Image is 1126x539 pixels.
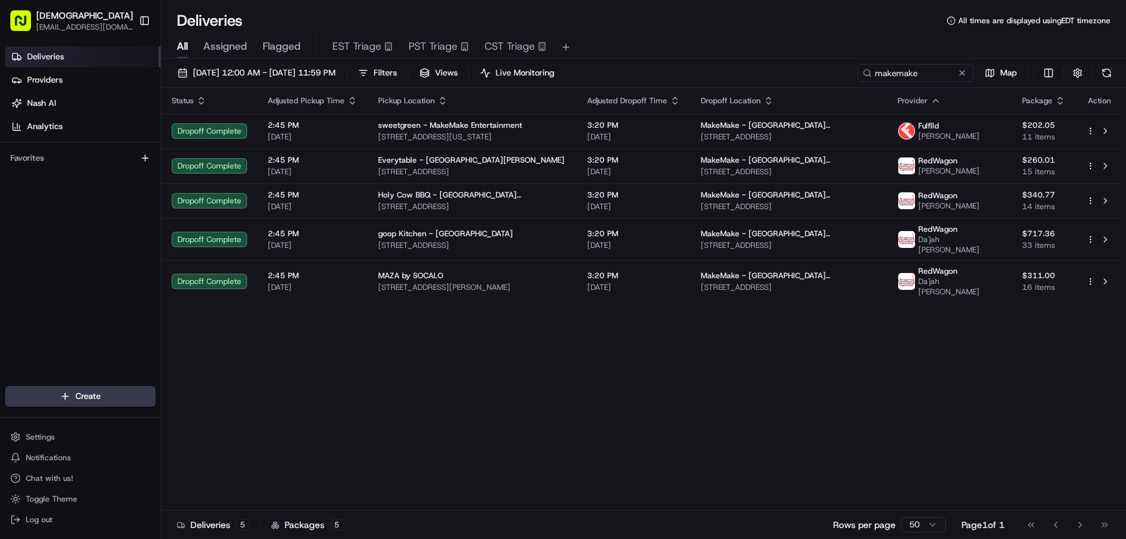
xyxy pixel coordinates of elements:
[378,270,443,281] span: MAZA by SOCALO
[918,234,1001,255] span: Da'jah [PERSON_NAME]
[203,39,247,54] span: Assigned
[587,190,680,200] span: 3:20 PM
[1022,270,1065,281] span: $311.00
[268,229,357,239] span: 2:45 PM
[268,155,357,165] span: 2:45 PM
[1022,201,1065,212] span: 14 items
[26,453,71,463] span: Notifications
[918,156,958,166] span: RedWagon
[701,167,877,177] span: [STREET_ADDRESS]
[898,96,928,106] span: Provider
[268,201,357,212] span: [DATE]
[587,201,680,212] span: [DATE]
[5,469,156,487] button: Chat with us!
[26,494,77,504] span: Toggle Theme
[1022,120,1065,130] span: $202.05
[268,120,357,130] span: 2:45 PM
[918,131,980,141] span: [PERSON_NAME]
[26,514,52,525] span: Log out
[918,121,939,131] span: Fulflld
[378,201,567,212] span: [STREET_ADDRESS]
[26,473,73,483] span: Chat with us!
[177,518,250,531] div: Deliveries
[701,240,877,250] span: [STREET_ADDRESS]
[268,132,357,142] span: [DATE]
[898,273,915,290] img: time_to_eat_nevada_logo
[378,240,567,250] span: [STREET_ADDRESS]
[1022,190,1065,200] span: $340.77
[271,518,344,531] div: Packages
[496,67,554,79] span: Live Monitoring
[172,64,341,82] button: [DATE] 12:00 AM - [DATE] 11:59 PM
[263,39,301,54] span: Flagged
[5,5,134,36] button: [DEMOGRAPHIC_DATA][EMAIL_ADDRESS][DOMAIN_NAME]
[587,240,680,250] span: [DATE]
[330,519,344,531] div: 5
[701,190,877,200] span: MakeMake - [GEOGRAPHIC_DATA][PERSON_NAME]
[1022,96,1052,106] span: Package
[587,96,667,106] span: Adjusted Dropoff Time
[378,132,567,142] span: [STREET_ADDRESS][US_STATE]
[858,64,974,82] input: Type to search
[1022,229,1065,239] span: $717.36
[701,270,877,281] span: MakeMake - [GEOGRAPHIC_DATA][PERSON_NAME]
[26,432,55,442] span: Settings
[193,67,336,79] span: [DATE] 12:00 AM - [DATE] 11:59 PM
[701,120,877,130] span: MakeMake - [GEOGRAPHIC_DATA][PERSON_NAME]
[918,276,1001,297] span: Da'jah [PERSON_NAME]
[701,201,877,212] span: [STREET_ADDRESS]
[36,22,133,32] button: [EMAIL_ADDRESS][DOMAIN_NAME]
[5,148,156,168] div: Favorites
[587,167,680,177] span: [DATE]
[5,490,156,508] button: Toggle Theme
[177,39,188,54] span: All
[378,229,513,239] span: goop Kitchen - [GEOGRAPHIC_DATA]
[701,229,877,239] span: MakeMake - [GEOGRAPHIC_DATA][PERSON_NAME]
[268,240,357,250] span: [DATE]
[587,229,680,239] span: 3:20 PM
[352,64,403,82] button: Filters
[474,64,560,82] button: Live Monitoring
[918,166,980,176] span: [PERSON_NAME]
[587,155,680,165] span: 3:20 PM
[5,428,156,446] button: Settings
[898,123,915,139] img: profile_Fulflld_OnFleet_Thistle_SF.png
[378,155,565,165] span: Everytable - [GEOGRAPHIC_DATA][PERSON_NAME]
[5,386,156,407] button: Create
[1098,64,1116,82] button: Refresh
[268,190,357,200] span: 2:45 PM
[177,10,243,31] h1: Deliveries
[172,96,194,106] span: Status
[979,64,1023,82] button: Map
[268,96,345,106] span: Adjusted Pickup Time
[27,51,64,63] span: Deliveries
[1000,67,1017,79] span: Map
[378,96,435,106] span: Pickup Location
[5,116,161,137] a: Analytics
[5,70,161,90] a: Providers
[27,97,56,109] span: Nash AI
[918,190,958,201] span: RedWagon
[27,74,63,86] span: Providers
[435,67,457,79] span: Views
[374,67,397,79] span: Filters
[408,39,457,54] span: PST Triage
[1022,167,1065,177] span: 15 items
[898,231,915,248] img: time_to_eat_nevada_logo
[1022,240,1065,250] span: 33 items
[5,449,156,467] button: Notifications
[236,519,250,531] div: 5
[898,158,915,174] img: time_to_eat_nevada_logo
[898,192,915,209] img: time_to_eat_nevada_logo
[587,270,680,281] span: 3:20 PM
[961,518,1005,531] div: Page 1 of 1
[587,120,680,130] span: 3:20 PM
[918,201,980,211] span: [PERSON_NAME]
[378,190,567,200] span: Holy Cow BBQ - [GEOGRAPHIC_DATA][PERSON_NAME]
[36,9,133,22] button: [DEMOGRAPHIC_DATA]
[701,132,877,142] span: [STREET_ADDRESS]
[268,270,357,281] span: 2:45 PM
[918,266,958,276] span: RedWagon
[587,282,680,292] span: [DATE]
